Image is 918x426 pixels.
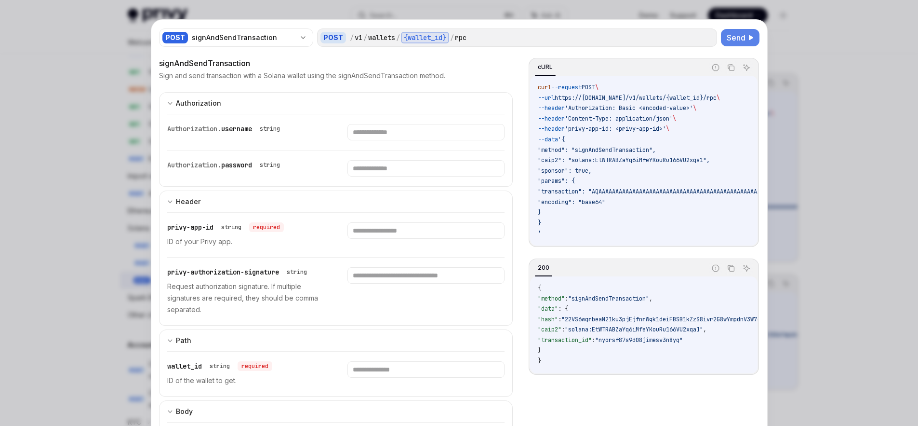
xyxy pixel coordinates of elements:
[538,125,565,133] span: --header
[455,33,466,42] div: rpc
[538,336,592,344] span: "transaction_id"
[721,29,759,46] button: Send
[565,115,673,123] span: 'Content-Type: application/json'
[740,262,753,275] button: Ask AI
[561,326,565,333] span: :
[555,94,717,102] span: https://[DOMAIN_NAME]/v1/wallets/{wallet_id}/rpc
[249,222,284,232] div: required
[538,136,558,143] span: --data
[558,136,565,143] span: '{
[717,94,720,102] span: \
[238,361,272,371] div: required
[725,262,737,275] button: Copy the contents from the code block
[159,400,513,422] button: expand input section
[167,361,272,371] div: wallet_id
[673,115,676,123] span: \
[368,33,395,42] div: wallets
[221,161,252,169] span: password
[450,33,454,42] div: /
[167,124,221,133] span: Authorization.
[176,335,191,346] div: Path
[538,316,558,323] span: "hash"
[693,104,696,112] span: \
[595,336,683,344] span: "nyorsf87s9d08jimesv3n8yq"
[159,57,513,69] div: signAndSendTransaction
[551,83,582,91] span: --request
[401,32,449,43] div: {wallet_id}
[167,160,284,170] div: Authorization.password
[592,336,595,344] span: :
[666,125,669,133] span: \
[363,33,367,42] div: /
[167,268,279,276] span: privy-authorization-signature
[538,219,541,227] span: }
[176,97,221,109] div: Authorization
[538,94,555,102] span: --url
[538,115,565,123] span: --header
[538,104,565,112] span: --header
[703,326,706,333] span: ,
[167,362,202,371] span: wallet_id
[159,27,313,48] button: POSTsignAndSendTransaction
[709,61,722,74] button: Report incorrect code
[176,196,200,207] div: Header
[176,406,193,417] div: Body
[210,362,230,370] div: string
[167,375,324,386] p: ID of the wallet to get.
[221,223,241,231] div: string
[396,33,400,42] div: /
[538,284,541,292] span: {
[538,156,710,164] span: "caip2": "solana:EtWTRABZaYq6iMfeYKouRu166VU2xqa1",
[565,104,693,112] span: 'Authorization: Basic <encoded-value>'
[350,33,354,42] div: /
[538,357,541,365] span: }
[159,71,445,81] p: Sign and send transaction with a Solana wallet using the signAndSendTransaction method.
[260,125,280,133] div: string
[595,83,599,91] span: \
[192,33,295,42] div: signAndSendTransaction
[558,316,561,323] span: :
[159,191,513,212] button: expand input section
[565,295,568,302] span: :
[159,330,513,351] button: expand input section
[538,198,605,206] span: "encoding": "base64"
[535,262,552,274] div: 200
[167,281,324,316] p: Request authorization signature. If multiple signatures are required, they should be comma separa...
[538,229,541,237] span: '
[221,124,252,133] span: username
[538,295,565,302] span: "method"
[582,83,595,91] span: POST
[740,61,753,74] button: Ask AI
[538,167,592,175] span: "sponsor": true,
[167,124,284,134] div: Authorization.username
[535,61,556,73] div: cURL
[260,161,280,169] div: string
[538,208,541,216] span: }
[538,346,541,354] span: }
[727,32,745,43] span: Send
[561,316,865,323] span: "22VS6wqrbeaN21ku3pjEjfnrWgk1deiFBSB1kZzS8ivr2G8wYmpdnV3W7oxpjFPGkt5bhvZvK1QBzuCfUPUYYFQq"
[538,83,551,91] span: curl
[162,32,188,43] div: POST
[538,326,561,333] span: "caip2"
[167,222,284,232] div: privy-app-id
[558,305,568,313] span: : {
[725,61,737,74] button: Copy the contents from the code block
[538,146,656,154] span: "method": "signAndSendTransaction",
[287,268,307,276] div: string
[167,236,324,247] p: ID of your Privy app.
[167,223,213,232] span: privy-app-id
[320,32,346,43] div: POST
[167,267,311,277] div: privy-authorization-signature
[167,161,221,169] span: Authorization.
[538,177,575,185] span: "params": {
[709,262,722,275] button: Report incorrect code
[538,305,558,313] span: "data"
[159,92,513,114] button: expand input section
[355,33,362,42] div: v1
[565,125,666,133] span: 'privy-app-id: <privy-app-id>'
[649,295,652,302] span: ,
[565,326,703,333] span: "solana:EtWTRABZaYq6iMfeYKouRu166VU2xqa1"
[568,295,649,302] span: "signAndSendTransaction"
